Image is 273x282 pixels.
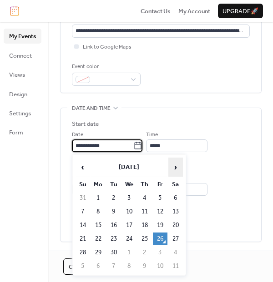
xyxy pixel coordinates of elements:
[106,219,121,232] td: 16
[153,260,167,272] td: 10
[72,104,111,113] span: Date and time
[141,7,171,16] span: Contact Us
[122,192,136,204] td: 3
[153,219,167,232] td: 19
[4,29,41,43] a: My Events
[76,246,90,259] td: 28
[168,246,183,259] td: 4
[137,233,152,245] td: 25
[153,233,167,245] td: 26
[153,178,167,191] th: Fr
[153,246,167,259] td: 3
[106,178,121,191] th: Tu
[146,130,158,139] span: Time
[122,233,136,245] td: 24
[137,205,152,218] td: 11
[91,219,106,232] td: 15
[72,130,83,139] span: Date
[122,178,136,191] th: We
[72,62,139,71] div: Event color
[10,6,19,16] img: logo
[218,4,263,18] button: Upgrade🚀
[9,32,36,41] span: My Events
[69,262,92,272] span: Cancel
[141,6,171,15] a: Contact Us
[91,178,106,191] th: Mo
[106,233,121,245] td: 23
[122,260,136,272] td: 8
[76,178,90,191] th: Su
[178,7,210,16] span: My Account
[137,246,152,259] td: 2
[122,246,136,259] td: 1
[91,233,106,245] td: 22
[122,205,136,218] td: 10
[168,178,183,191] th: Sa
[106,205,121,218] td: 9
[168,192,183,204] td: 6
[222,7,258,16] span: Upgrade 🚀
[9,128,23,137] span: Form
[63,258,98,275] button: Cancel
[168,205,183,218] td: 13
[91,158,167,177] th: [DATE]
[168,219,183,232] td: 20
[76,260,90,272] td: 5
[72,119,99,129] div: Start date
[9,51,32,60] span: Connect
[76,233,90,245] td: 21
[9,109,31,118] span: Settings
[91,205,106,218] td: 8
[178,6,210,15] a: My Account
[91,192,106,204] td: 1
[9,90,27,99] span: Design
[4,87,41,101] a: Design
[169,158,182,176] span: ›
[4,67,41,82] a: Views
[168,260,183,272] td: 11
[76,192,90,204] td: 31
[4,48,41,63] a: Connect
[76,158,90,176] span: ‹
[83,43,131,52] span: Link to Google Maps
[153,205,167,218] td: 12
[76,219,90,232] td: 14
[137,192,152,204] td: 4
[137,219,152,232] td: 18
[106,260,121,272] td: 7
[91,246,106,259] td: 29
[4,106,41,120] a: Settings
[91,260,106,272] td: 6
[76,205,90,218] td: 7
[4,125,41,139] a: Form
[106,246,121,259] td: 30
[106,192,121,204] td: 2
[9,70,25,79] span: Views
[168,233,183,245] td: 27
[72,14,248,23] div: Location
[137,260,152,272] td: 9
[137,178,152,191] th: Th
[122,219,136,232] td: 17
[153,192,167,204] td: 5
